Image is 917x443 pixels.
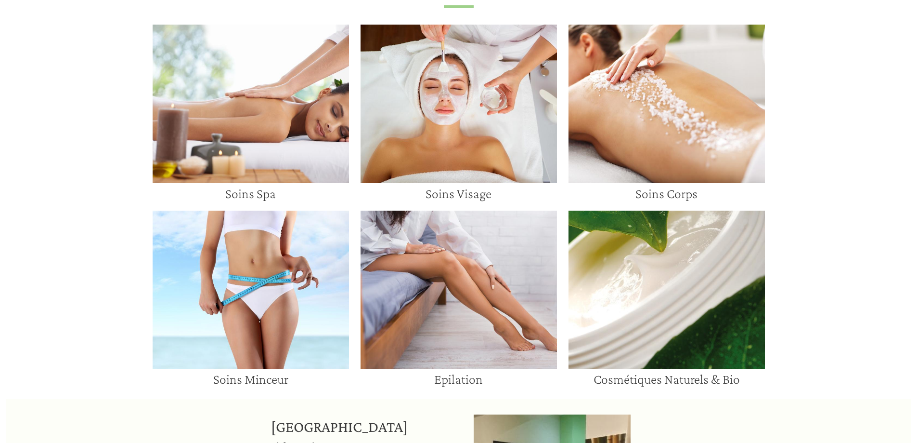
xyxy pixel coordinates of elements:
[361,186,557,202] div: Soins Visage
[568,186,765,202] div: Soins Corps
[153,186,349,202] div: Soins Spa
[271,415,474,438] div: [GEOGRAPHIC_DATA]
[568,371,765,388] div: Cosmétiques Naturels & Bio
[568,211,765,369] img: Cosmétiques Naturels & Bio
[361,211,557,369] img: Epilation
[153,25,349,183] img: soins spa institut biolys paris
[361,25,557,183] img: Soins visage institut biolys paris
[153,371,349,388] div: Soins Minceur
[361,371,557,388] div: Epilation
[153,211,349,369] img: Soins Minceur
[568,25,765,183] img: Soins Corps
